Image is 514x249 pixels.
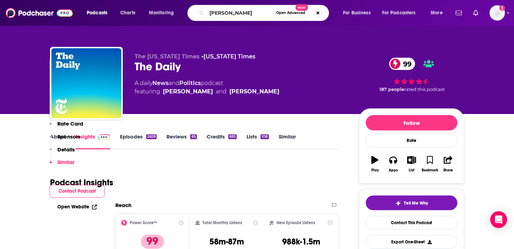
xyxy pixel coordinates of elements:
[366,151,384,177] button: Play
[57,159,74,165] p: Similar
[87,8,107,18] span: Podcasts
[382,8,416,18] span: For Podcasters
[207,7,273,19] input: Search podcasts, credits, & more...
[50,133,80,146] button: Sponsors
[273,9,308,17] button: Open AdvancedNew
[144,7,183,19] button: open menu
[51,48,121,118] img: The Daily
[120,8,135,18] span: Charts
[426,7,451,19] button: open menu
[276,11,305,15] span: Open Advanced
[439,151,457,177] button: Share
[359,53,464,97] div: 99 187 peoplerated this podcast
[228,134,237,139] div: 693
[379,87,404,92] span: 187 people
[404,87,445,92] span: rated this podcast
[149,8,174,18] span: Monitoring
[338,7,379,19] button: open menu
[279,133,296,149] a: Similar
[57,204,97,210] a: Open Website
[402,151,421,177] button: List
[82,7,116,19] button: open menu
[404,200,428,206] span: Tell Me Why
[204,53,255,60] a: [US_STATE] Times
[396,58,415,70] span: 99
[209,236,244,247] h3: 58m-87m
[202,220,242,225] h2: Total Monthly Listens
[229,87,279,96] a: Sabrina Tavernise
[141,235,164,249] p: 99
[260,134,269,139] div: 108
[130,220,157,225] h2: Power Score™
[366,195,457,210] button: tell me why sparkleTell Me Why
[146,134,157,139] div: 2659
[389,58,415,70] a: 99
[135,79,279,96] div: A daily podcast
[389,168,398,172] div: Apps
[169,80,179,86] span: and
[163,87,213,96] a: Michael Barbaro
[115,202,131,208] h2: Reach
[201,53,255,60] span: •
[116,7,140,19] a: Charts
[216,87,227,96] span: and
[194,5,336,21] div: Search podcasts, credits, & more...
[57,133,80,140] p: Sponsors
[135,53,200,60] span: The [US_STATE] Times
[179,80,201,86] a: Politics
[422,168,438,172] div: Bookmark
[371,168,379,172] div: Play
[443,168,453,172] div: Share
[366,133,457,148] div: Rate
[50,159,74,172] button: Similar
[366,216,457,229] a: Contact This Podcast
[120,133,157,149] a: Episodes2659
[57,146,75,153] p: Details
[499,5,505,11] svg: Add a profile image
[378,7,426,19] button: open menu
[207,133,237,149] a: Credits693
[490,5,505,21] button: Show profile menu
[135,87,279,96] span: featuring
[453,7,465,19] a: Show notifications dropdown
[470,7,481,19] a: Show notifications dropdown
[152,80,169,86] a: News
[366,115,457,130] button: Follow
[166,133,197,149] a: Reviews65
[490,5,505,21] img: User Profile
[190,134,197,139] div: 65
[282,236,320,247] h3: 988k-1.5m
[366,235,457,249] button: Export One-Sheet
[295,4,308,11] span: New
[421,151,439,177] button: Bookmark
[50,146,75,159] button: Details
[277,220,315,225] h2: New Episode Listens
[247,133,269,149] a: Lists108
[50,185,105,198] button: Contact Podcast
[490,211,507,228] div: Open Intercom Messenger
[409,168,414,172] div: List
[395,200,401,206] img: tell me why sparkle
[431,8,443,18] span: More
[490,5,505,21] span: Logged in as gmalloy
[384,151,402,177] button: Apps
[343,8,371,18] span: For Business
[6,6,73,20] img: Podchaser - Follow, Share and Rate Podcasts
